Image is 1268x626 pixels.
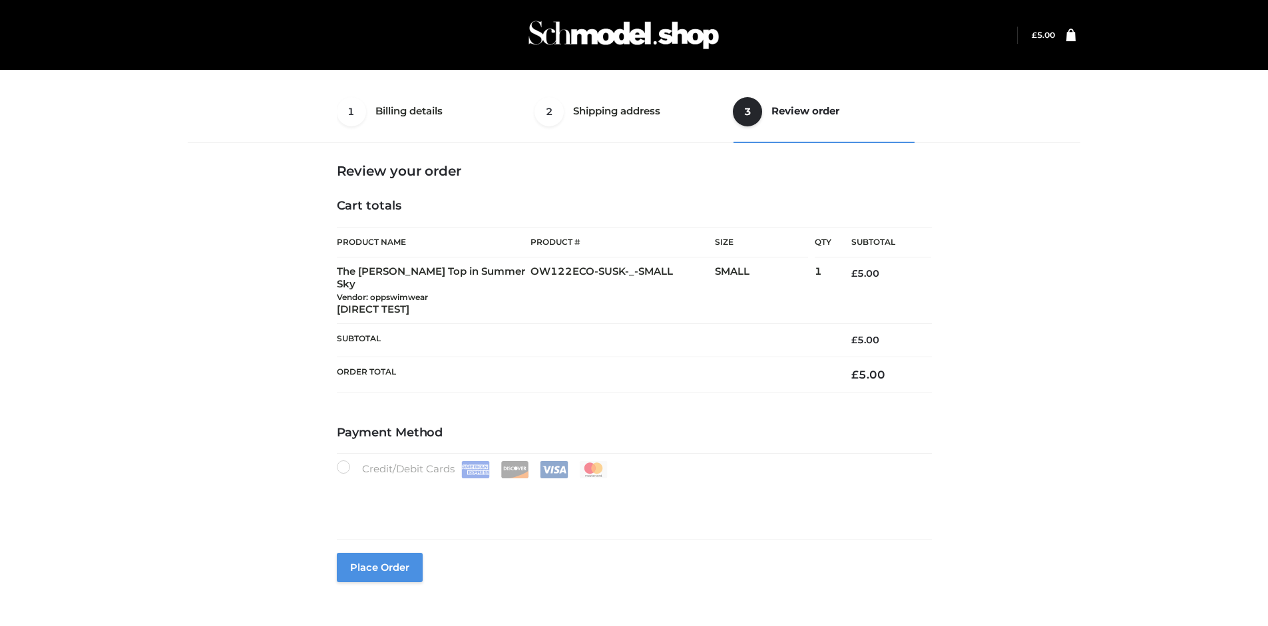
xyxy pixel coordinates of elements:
span: £ [851,267,857,279]
a: £5.00 [1032,30,1055,40]
small: Vendor: oppswimwear [337,292,428,302]
td: SMALL [715,257,815,324]
h4: Cart totals [337,199,932,214]
th: Subtotal [831,228,931,257]
img: Discover [501,461,529,478]
img: Schmodel Admin 964 [524,9,724,61]
bdi: 5.00 [851,267,879,279]
h4: Payment Method [337,426,932,440]
img: Mastercard [579,461,608,478]
td: OW122ECO-SUSK-_-SMALL [530,257,715,324]
img: Visa [540,461,568,478]
td: 1 [815,257,831,324]
th: Order Total [337,357,832,392]
th: Product Name [337,227,531,257]
th: Size [715,228,808,257]
bdi: 5.00 [1032,30,1055,40]
span: £ [1032,30,1037,40]
button: Place order [337,553,423,582]
bdi: 5.00 [851,368,885,381]
th: Qty [815,227,831,257]
span: £ [851,368,859,381]
th: Product # [530,227,715,257]
td: The [PERSON_NAME] Top in Summer Sky [DIRECT TEST] [337,257,531,324]
img: Amex [461,461,490,478]
label: Credit/Debit Cards [337,460,609,478]
h3: Review your order [337,163,932,179]
span: £ [851,334,857,346]
bdi: 5.00 [851,334,879,346]
iframe: Secure payment input frame [334,476,929,524]
th: Subtotal [337,324,832,357]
